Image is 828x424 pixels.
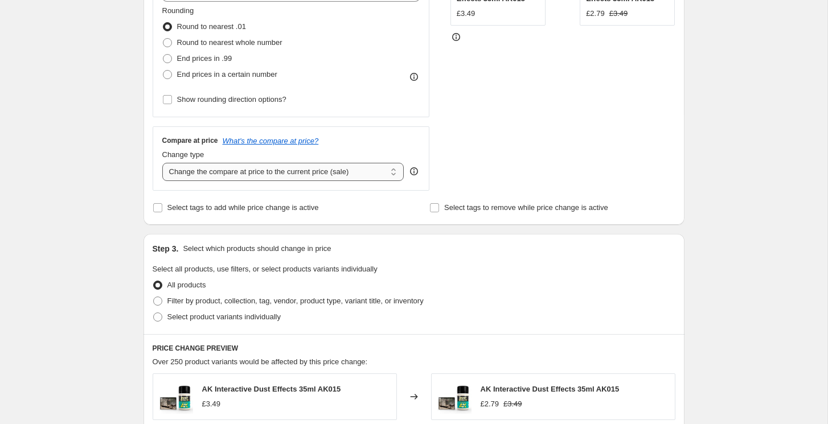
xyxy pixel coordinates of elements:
[183,243,331,254] p: Select which products should change in price
[167,312,281,321] span: Select product variants individually
[177,54,232,63] span: End prices in .99
[159,380,193,414] img: AK015_80x.jpg
[503,398,522,410] strike: £3.49
[167,203,319,212] span: Select tags to add while price change is active
[177,95,286,104] span: Show rounding direction options?
[153,357,368,366] span: Over 250 product variants would be affected by this price change:
[408,166,420,177] div: help
[177,38,282,47] span: Round to nearest whole number
[202,385,341,393] span: AK Interactive Dust Effects 35ml AK015
[162,6,194,15] span: Rounding
[153,344,675,353] h6: PRICE CHANGE PREVIEW
[481,398,499,410] div: £2.79
[444,203,608,212] span: Select tags to remove while price change is active
[167,281,206,289] span: All products
[223,137,319,145] button: What's the compare at price?
[153,243,179,254] h2: Step 3.
[481,385,620,393] span: AK Interactive Dust Effects 35ml AK015
[177,70,277,79] span: End prices in a certain number
[177,22,246,31] span: Round to nearest .01
[167,297,424,305] span: Filter by product, collection, tag, vendor, product type, variant title, or inventory
[153,265,378,273] span: Select all products, use filters, or select products variants individually
[202,398,221,410] div: £3.49
[457,8,476,19] div: £3.49
[162,136,218,145] h3: Compare at price
[437,380,472,414] img: AK015_80x.jpg
[162,150,204,159] span: Change type
[609,8,628,19] strike: £3.49
[586,8,605,19] div: £2.79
